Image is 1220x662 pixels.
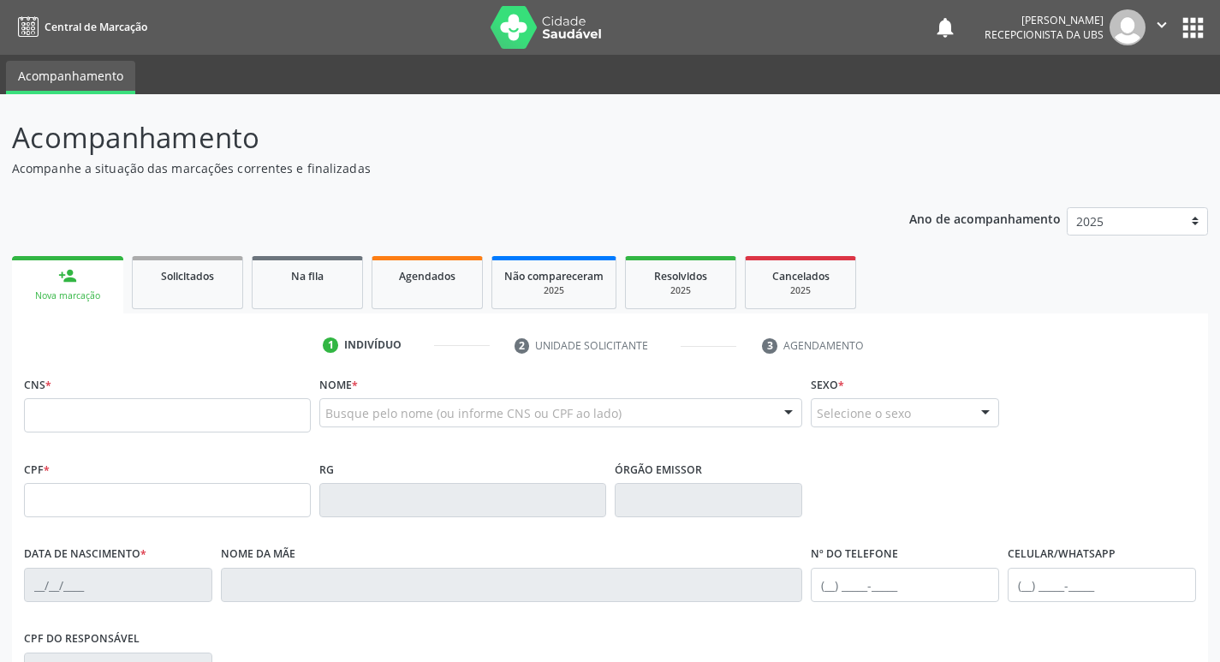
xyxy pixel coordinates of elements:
[24,372,51,398] label: CNS
[319,456,334,483] label: RG
[772,269,830,283] span: Cancelados
[24,456,50,483] label: CPF
[323,337,338,353] div: 1
[638,284,723,297] div: 2025
[1008,568,1196,602] input: (__) _____-_____
[291,269,324,283] span: Na fila
[399,269,455,283] span: Agendados
[58,266,77,285] div: person_add
[817,404,911,422] span: Selecione o sexo
[319,372,358,398] label: Nome
[6,61,135,94] a: Acompanhamento
[504,269,604,283] span: Não compareceram
[758,284,843,297] div: 2025
[24,541,146,568] label: Data de nascimento
[985,13,1104,27] div: [PERSON_NAME]
[24,568,212,602] input: __/__/____
[1008,541,1116,568] label: Celular/WhatsApp
[344,337,402,353] div: Indivíduo
[161,269,214,283] span: Solicitados
[1110,9,1146,45] img: img
[933,15,957,39] button: notifications
[1152,15,1171,34] i: 
[504,284,604,297] div: 2025
[909,207,1061,229] p: Ano de acompanhamento
[985,27,1104,42] span: Recepcionista da UBS
[615,456,702,483] label: Órgão emissor
[221,541,295,568] label: Nome da mãe
[12,13,147,41] a: Central de Marcação
[12,159,849,177] p: Acompanhe a situação das marcações correntes e finalizadas
[325,404,622,422] span: Busque pelo nome (ou informe CNS ou CPF ao lado)
[24,289,111,302] div: Nova marcação
[24,626,140,653] label: CPF do responsável
[811,568,999,602] input: (__) _____-_____
[45,20,147,34] span: Central de Marcação
[12,116,849,159] p: Acompanhamento
[811,541,898,568] label: Nº do Telefone
[811,372,844,398] label: Sexo
[1146,9,1178,45] button: 
[654,269,707,283] span: Resolvidos
[1178,13,1208,43] button: apps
